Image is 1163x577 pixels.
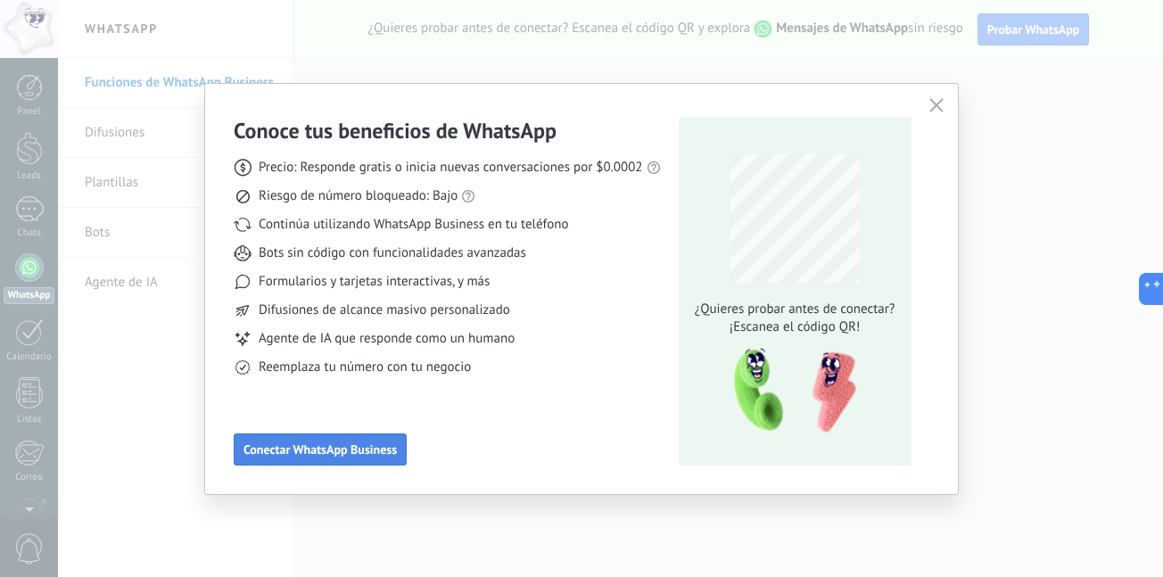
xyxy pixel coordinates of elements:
[243,443,397,456] span: Conectar WhatsApp Business
[259,273,490,291] span: Formularios y tarjetas interactivas, y más
[689,301,900,318] span: ¿Quieres probar antes de conectar?
[259,359,471,376] span: Reemplaza tu número con tu negocio
[259,244,526,262] span: Bots sin código con funcionalidades avanzadas
[259,330,515,348] span: Agente de IA que responde como un humano
[259,216,568,234] span: Continúa utilizando WhatsApp Business en tu teléfono
[719,343,860,439] img: qr-pic-1x.png
[259,159,643,177] span: Precio: Responde gratis o inicia nuevas conversaciones por $0.0002
[689,318,900,336] span: ¡Escanea el código QR!
[259,301,510,319] span: Difusiones de alcance masivo personalizado
[234,433,407,466] button: Conectar WhatsApp Business
[234,117,557,144] h3: Conoce tus beneficios de WhatsApp
[259,187,458,205] span: Riesgo de número bloqueado: Bajo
